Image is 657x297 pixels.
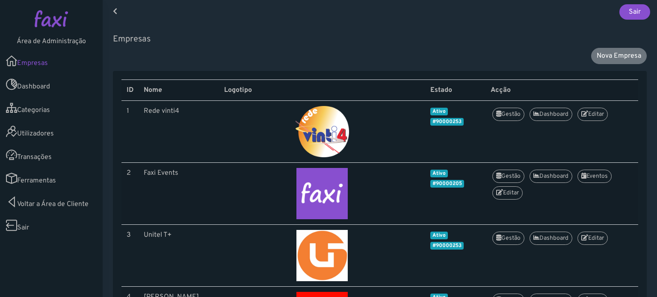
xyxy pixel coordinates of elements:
a: Gestão [492,170,524,183]
a: Gestão [492,232,524,245]
span: Ativo [430,232,448,239]
a: Dashboard [530,170,572,183]
span: Ativo [430,108,448,115]
td: 1 [121,101,139,163]
span: #90000253 [430,242,464,250]
a: Gestão [492,108,524,121]
th: Acção [485,80,638,101]
a: Dashboard [530,232,572,245]
a: Editar [492,186,523,200]
span: Ativo [430,170,448,177]
th: Nome [139,80,219,101]
a: Eventos [577,170,612,183]
a: Editar [577,232,608,245]
td: Unitel T+ [139,225,219,287]
a: Editar [577,108,608,121]
span: #90000253 [430,118,464,126]
h5: Empresas [113,34,647,44]
td: 2 [121,163,139,225]
td: Faxi Events [139,163,219,225]
th: Estado [425,80,485,101]
th: Logotipo [219,80,425,101]
img: Unitel T+ [224,230,420,281]
a: Nova Empresa [591,48,647,64]
img: Rede vinti4 [224,106,420,157]
a: Sair [619,4,650,20]
td: 3 [121,225,139,287]
img: Faxi Events [224,168,420,219]
span: #90000205 [430,180,464,188]
a: Dashboard [530,108,572,121]
th: ID [121,80,139,101]
td: Rede vinti4 [139,101,219,163]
